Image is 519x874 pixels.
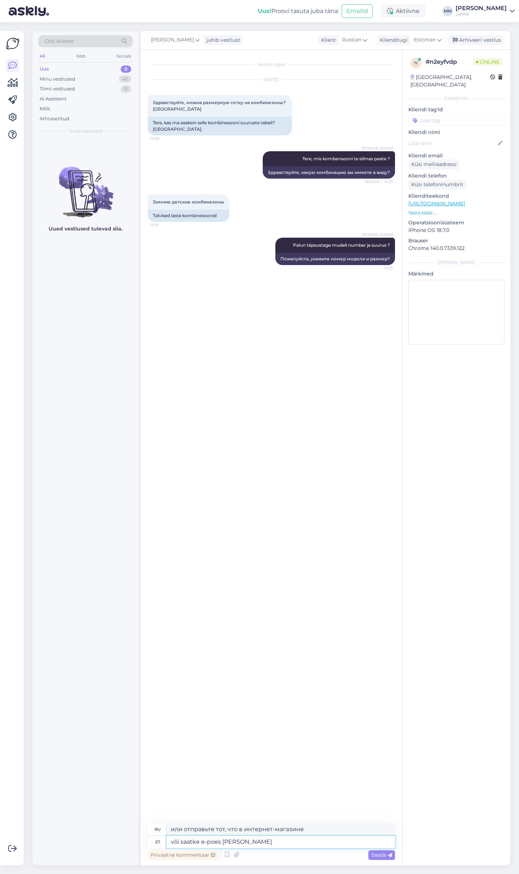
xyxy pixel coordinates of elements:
[155,823,161,835] div: ru
[362,145,393,151] span: [PERSON_NAME]
[150,136,177,141] span: 14:09
[414,60,418,66] span: n
[408,227,505,234] p: iPhone OS 18.7.0
[408,106,505,113] p: Kliendi tag'id
[167,823,395,835] textarea: или отправьте тот, что в интернет-магазине
[362,232,393,237] span: [PERSON_NAME]
[408,115,505,126] input: Lisa tag
[456,5,507,11] div: [PERSON_NAME]
[121,85,131,93] div: 0
[408,259,505,266] div: [PERSON_NAME]
[75,51,87,61] div: Web
[204,36,240,44] div: juhib vestlust
[148,76,395,83] div: [DATE]
[408,200,465,207] a: [URL][DOMAIN_NAME]
[167,836,395,848] textarea: või saatke e-poes [PERSON_NAME]
[408,192,505,200] p: Klienditeekond
[342,36,361,44] span: Russian
[275,253,395,265] div: Пожалуйста, укажите номер модели и размер?
[342,4,373,18] button: Emailid
[69,128,102,134] span: Uued vestlused
[40,115,69,122] div: Arhiveeritud
[45,37,74,45] span: Otsi kliente
[443,6,453,16] div: MM
[148,210,229,222] div: Talvised laste kombinesoonid
[148,850,218,860] div: Privaatne kommentaar
[473,58,502,66] span: Online
[32,154,138,219] img: No chats
[456,5,515,17] a: [PERSON_NAME]Lenne
[40,105,50,112] div: Kõik
[371,852,392,858] span: Saada
[151,36,194,44] span: [PERSON_NAME]
[408,129,505,136] p: Kliendi nimi
[40,85,75,93] div: Tiimi vestlused
[409,139,496,147] input: Lisa nimi
[408,160,460,169] div: Küsi meiliaadressi
[38,51,46,61] div: All
[150,222,177,228] span: 14:10
[263,166,395,179] div: Здравствуйте, какую комбинацию вы имеете в виду?
[6,37,19,50] img: Askly Logo
[258,8,271,14] b: Uus!
[448,35,504,45] div: Arhiveeri vestlus
[408,270,505,278] p: Märkmed
[381,5,425,18] div: Aktiivne
[153,199,224,205] span: Зимние детские комбинезоны
[258,7,339,15] div: Proovi tasuta juba täna:
[40,95,66,103] div: AI Assistent
[302,156,390,161] span: Tere, mis kombensooni te silmas peate ?
[414,36,436,44] span: Estonian
[148,61,395,68] div: Vestlus algas
[318,36,336,44] div: Klient
[40,66,49,73] div: Uus
[115,51,133,61] div: Socials
[408,210,505,216] p: Vaata edasi ...
[408,180,466,189] div: Küsi telefoninumbrit
[121,66,131,73] div: 0
[377,36,408,44] div: Klienditugi
[148,117,292,135] div: Tere, kas ma saaksin selle kombinesooni suuruste tabeli? [GEOGRAPHIC_DATA].
[366,265,393,271] span: 14:10
[365,179,393,184] span: Nähtud ✓ 14:10
[408,245,505,252] p: Chrome 140.0.7339.122
[456,11,507,17] div: Lenne
[155,836,160,848] div: et
[153,100,287,112] span: Здравствуйте, можна размерную сетку на комбинезоны? [GEOGRAPHIC_DATA]
[119,76,131,83] div: 41
[408,172,505,180] p: Kliendi telefon
[411,73,490,89] div: [GEOGRAPHIC_DATA], [GEOGRAPHIC_DATA]
[40,76,75,83] div: Minu vestlused
[49,225,123,233] p: Uued vestlused tulevad siia.
[408,219,505,227] p: Operatsioonisüsteem
[426,58,473,66] div: # n2eyfvdp
[408,237,505,245] p: Brauser
[408,95,505,102] div: Kliendi info
[293,242,390,248] span: Palun täpsustage mudeli number ja suurus ?
[408,152,505,160] p: Kliendi email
